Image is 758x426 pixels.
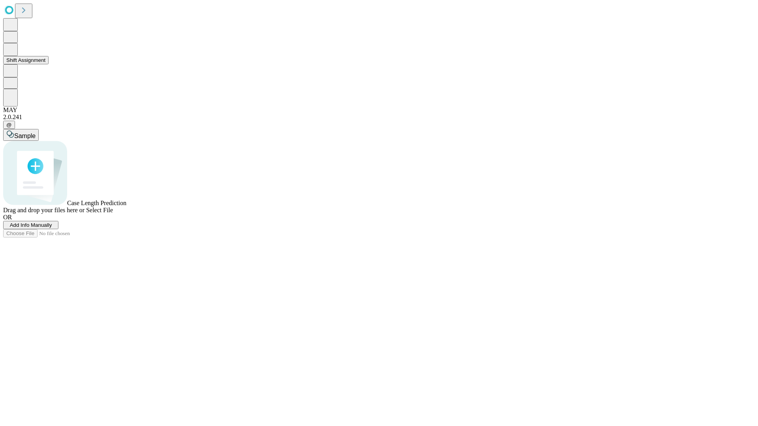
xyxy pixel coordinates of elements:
[86,207,113,213] span: Select File
[3,221,58,229] button: Add Info Manually
[3,129,39,141] button: Sample
[3,214,12,220] span: OR
[3,106,755,114] div: MAY
[3,121,15,129] button: @
[6,122,12,128] span: @
[10,222,52,228] span: Add Info Manually
[3,207,84,213] span: Drag and drop your files here or
[67,200,126,206] span: Case Length Prediction
[14,133,36,139] span: Sample
[3,56,49,64] button: Shift Assignment
[3,114,755,121] div: 2.0.241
